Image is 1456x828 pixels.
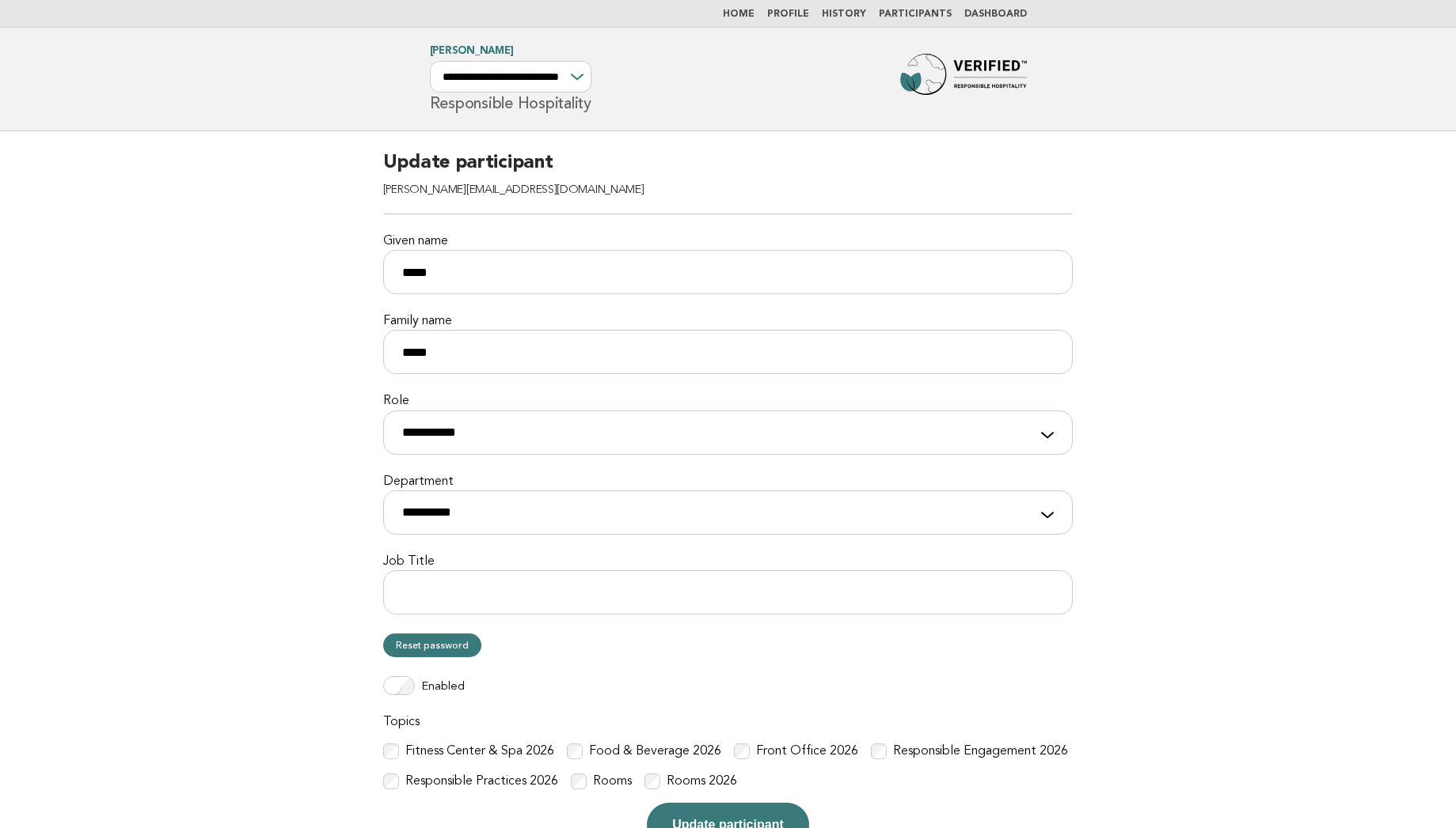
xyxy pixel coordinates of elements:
[756,743,858,760] label: Front Office 2026
[383,554,1074,570] label: Job Title
[405,773,558,790] label: Responsible Practices 2026
[589,743,721,760] label: Food & Beverage 2026
[900,54,1027,104] img: Forbes Travel Guide
[879,9,952,19] a: Participants
[667,773,737,790] label: Rooms 2026
[383,474,1074,490] label: Department
[383,393,1074,410] label: Role
[383,233,1074,250] label: Given name
[964,9,1027,19] a: Dashboard
[430,46,514,56] a: [PERSON_NAME]
[723,9,755,19] a: Home
[421,679,465,695] label: Enabled
[893,743,1068,760] label: Responsible Engagement 2026
[822,9,866,19] a: History
[767,9,809,19] a: Profile
[383,313,1074,330] label: Family name
[405,743,554,760] label: Fitness Center & Spa 2026
[383,150,1074,214] h2: Update participant
[593,773,632,790] label: Rooms
[430,47,591,112] h1: Responsible Hospitality
[383,714,1074,731] label: Topics
[383,633,481,657] a: Reset password
[383,184,644,196] span: [PERSON_NAME][EMAIL_ADDRESS][DOMAIN_NAME]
